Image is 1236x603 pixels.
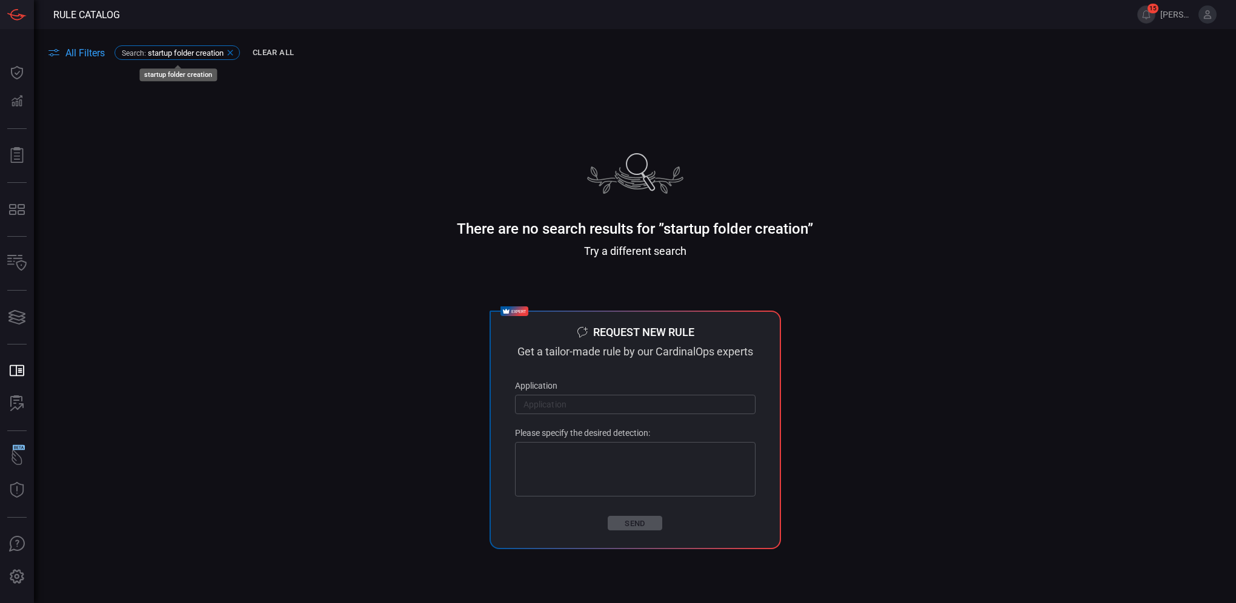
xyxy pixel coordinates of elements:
[453,245,817,257] div: Try a different search
[2,357,32,386] button: Rule Catalog
[515,346,756,357] div: Get a tailor-made rule by our CardinalOps experts
[144,71,212,79] div: startup folder creation
[515,381,756,390] p: Application
[1148,4,1158,13] span: 15
[48,47,105,59] button: All Filters
[593,327,694,338] div: Request new rule
[2,530,32,559] button: Ask Us A Question
[2,389,32,418] button: ALERT ANALYSIS
[515,393,756,415] input: Application
[2,303,32,332] button: Cards
[1137,5,1155,24] button: 15
[2,562,32,591] button: Preferences
[115,45,240,60] div: Search:startup folder creation
[2,195,32,224] button: MITRE - Detection Posture
[515,429,756,437] p: Please specify the desired detection:
[2,443,32,472] button: Wingman
[1160,10,1194,19] span: [PERSON_NAME].nsonga
[250,44,297,62] button: Clear All
[2,58,32,87] button: Dashboard
[453,220,817,237] div: There are no search results for ”startup folder creation”
[511,308,526,314] span: expert
[148,48,224,58] span: startup folder creation
[53,9,120,21] span: Rule Catalog
[65,47,105,59] span: All Filters
[122,49,146,58] span: Search :
[2,87,32,116] button: Detections
[2,249,32,278] button: Inventory
[2,141,32,170] button: Reports
[2,476,32,505] button: Threat Intelligence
